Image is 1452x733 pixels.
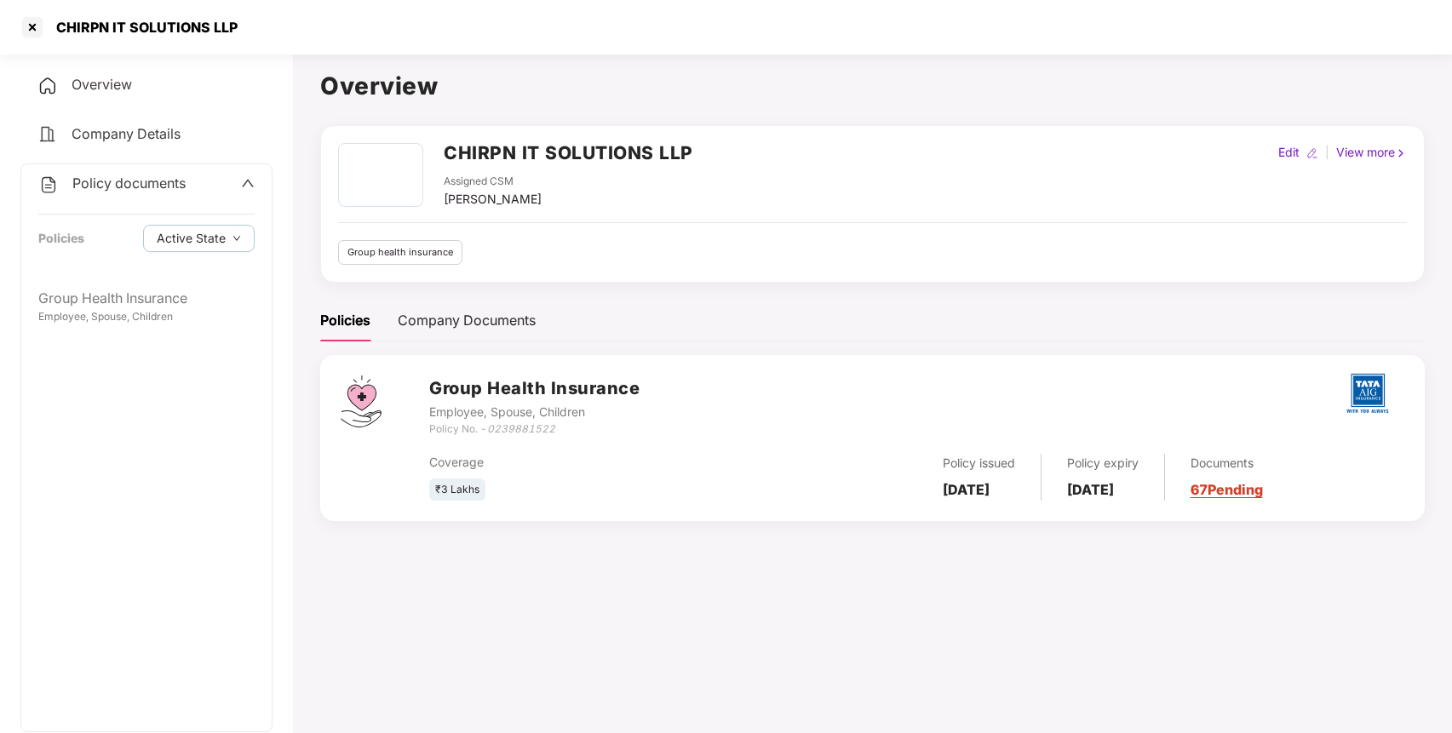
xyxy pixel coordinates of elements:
div: Documents [1191,454,1263,472]
img: tatag.png [1338,364,1397,423]
button: Active Statedown [143,225,255,252]
h3: Group Health Insurance [429,375,640,402]
div: Group health insurance [338,240,462,265]
div: Employee, Spouse, Children [38,309,255,325]
img: svg+xml;base64,PHN2ZyB4bWxucz0iaHR0cDovL3d3dy53My5vcmcvMjAwMC9zdmciIHdpZHRoPSIyNCIgaGVpZ2h0PSIyNC... [37,76,58,96]
img: svg+xml;base64,PHN2ZyB4bWxucz0iaHR0cDovL3d3dy53My5vcmcvMjAwMC9zdmciIHdpZHRoPSIyNCIgaGVpZ2h0PSIyNC... [38,175,59,195]
span: Company Details [72,125,181,142]
div: Edit [1275,143,1303,162]
span: down [232,234,241,243]
div: Policy issued [943,454,1015,472]
span: Active State [157,229,226,248]
div: Company Documents [398,310,536,331]
img: editIcon [1306,147,1318,159]
div: Policy expiry [1067,454,1139,472]
img: rightIcon [1395,147,1407,159]
img: svg+xml;base64,PHN2ZyB4bWxucz0iaHR0cDovL3d3dy53My5vcmcvMjAwMC9zdmciIHdpZHRoPSIyNCIgaGVpZ2h0PSIyNC... [37,124,58,145]
a: 67 Pending [1191,481,1263,498]
div: Coverage [429,453,755,472]
span: Overview [72,76,132,93]
div: Policy No. - [429,421,640,438]
div: View more [1333,143,1410,162]
div: Policies [38,229,84,248]
div: Policies [320,310,370,331]
span: up [241,176,255,190]
i: 0239881522 [487,422,555,435]
div: ₹3 Lakhs [429,478,485,501]
h1: Overview [320,67,1425,105]
div: CHIRPN IT SOLUTIONS LLP [46,19,238,36]
span: Policy documents [72,175,186,192]
div: Assigned CSM [444,174,542,190]
img: svg+xml;base64,PHN2ZyB4bWxucz0iaHR0cDovL3d3dy53My5vcmcvMjAwMC9zdmciIHdpZHRoPSI0Ny43MTQiIGhlaWdodD... [341,375,382,427]
b: [DATE] [1067,481,1114,498]
h2: CHIRPN IT SOLUTIONS LLP [444,139,693,167]
div: Group Health Insurance [38,288,255,309]
div: [PERSON_NAME] [444,190,542,209]
b: [DATE] [943,481,990,498]
div: | [1322,143,1333,162]
div: Employee, Spouse, Children [429,403,640,421]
